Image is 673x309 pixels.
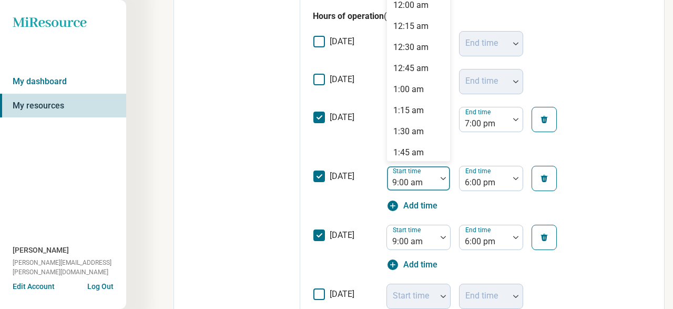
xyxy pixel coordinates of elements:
[465,167,493,175] label: End time
[330,112,354,122] span: [DATE]
[330,289,354,299] span: [DATE]
[393,20,429,33] div: 12:15 am
[465,108,493,116] label: End time
[403,258,437,271] span: Add time
[13,281,55,292] button: Edit Account
[330,74,354,84] span: [DATE]
[393,226,423,234] label: Start time
[13,258,126,277] span: [PERSON_NAME][EMAIL_ADDRESS][PERSON_NAME][DOMAIN_NAME]
[393,62,429,75] div: 12:45 am
[384,11,420,21] span: (optional)
[330,36,354,46] span: [DATE]
[403,200,437,212] span: Add time
[393,167,423,175] label: Start time
[87,281,114,290] button: Log Out
[313,10,651,23] h3: Hours of operation
[393,104,424,117] div: 1:15 am
[386,258,437,271] button: Add time
[465,226,493,234] label: End time
[393,41,429,54] div: 12:30 am
[393,83,424,96] div: 1:00 am
[393,125,424,138] div: 1:30 am
[13,245,69,256] span: [PERSON_NAME]
[393,146,424,159] div: 1:45 am
[330,230,354,240] span: [DATE]
[386,200,437,212] button: Add time
[330,171,354,181] span: [DATE]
